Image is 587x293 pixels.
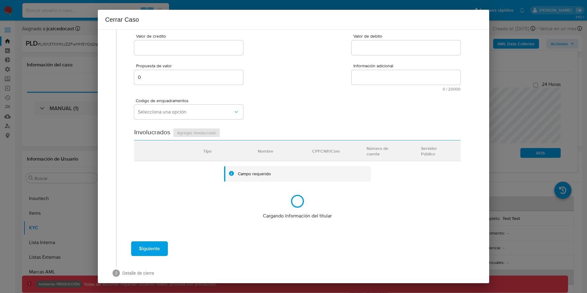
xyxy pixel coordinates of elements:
[263,213,332,219] span: Cargando información del titular
[105,15,482,24] h2: Cerrar Caso
[122,270,474,276] span: Detalle de cierre
[139,242,160,255] span: Siguiente
[134,128,170,138] h2: Involucrados
[136,98,245,103] span: Codigo de enquadramentos
[353,87,460,91] span: Máximo 20000 caracteres
[138,109,233,115] span: Selecciona una opción
[353,64,462,68] span: Información adicional
[136,64,245,68] span: Propuesta de valor
[305,143,347,158] div: CPFCNPJCom
[115,271,117,275] text: 2
[353,34,462,39] span: Valor de debito
[238,171,271,177] div: Campo requerido
[414,141,453,161] div: Servidor Público
[196,143,219,158] div: Tipo
[136,34,245,39] span: Valor de credito
[134,105,243,119] button: Selecciona una opción
[131,241,168,256] button: Siguiente
[250,143,281,158] div: Nombre
[359,141,399,161] div: Número de cuenta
